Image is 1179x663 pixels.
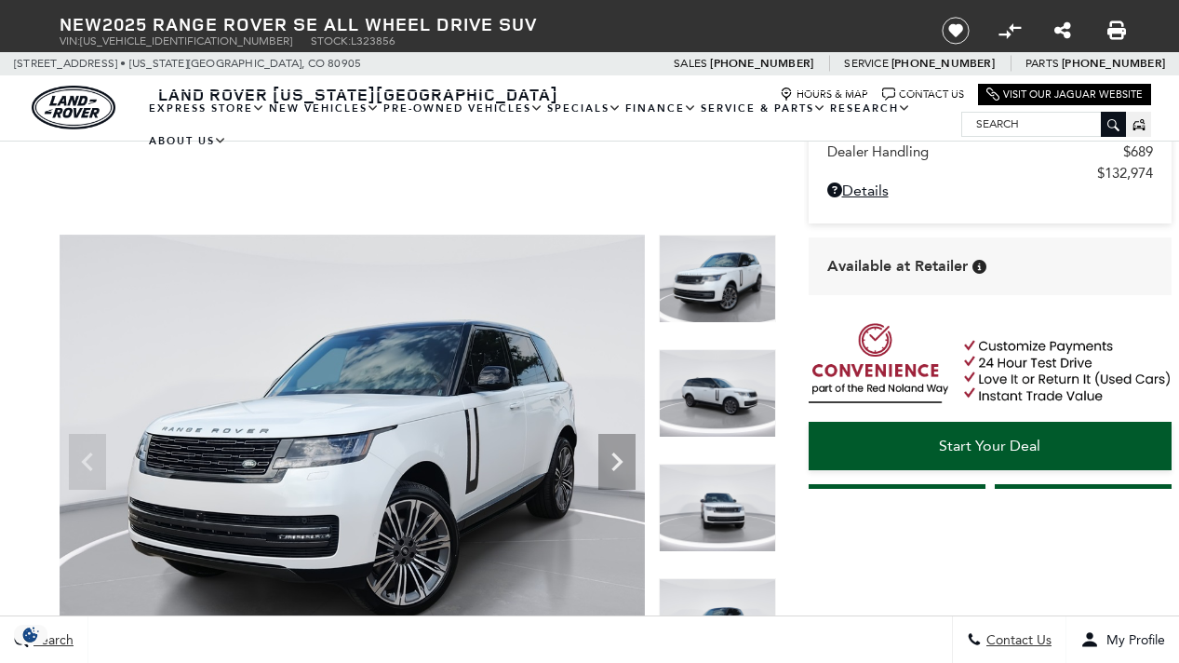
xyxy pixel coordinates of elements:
[827,256,968,277] span: Available at Retailer
[147,125,229,157] a: About Us
[809,484,985,533] a: Instant Trade Value
[545,92,623,125] a: Specials
[827,182,1153,199] a: Details
[828,92,913,125] a: Research
[982,632,1052,648] span: Contact Us
[1066,616,1179,663] button: Open user profile menu
[1097,165,1153,182] span: $132,974
[1099,632,1165,648] span: My Profile
[267,92,382,125] a: New Vehicles
[1062,56,1165,71] a: [PHONE_NUMBER]
[659,235,776,323] img: New 2025 Ostuni Pearl White LAND ROVER SE image 1
[972,260,986,274] div: Vehicle is in stock and ready for immediate delivery. Due to demand, availability is subject to c...
[14,52,127,75] span: [STREET_ADDRESS] •
[827,143,1123,160] span: Dealer Handling
[809,422,1172,470] a: Start Your Deal
[891,56,995,71] a: [PHONE_NUMBER]
[32,86,115,129] img: Land Rover
[962,113,1125,135] input: Search
[882,88,964,101] a: Contact Us
[158,83,558,105] span: Land Rover [US_STATE][GEOGRAPHIC_DATA]
[659,464,776,552] img: New 2025 Ostuni Pearl White LAND ROVER SE image 3
[147,92,267,125] a: EXPRESS STORE
[129,52,305,75] span: [US_STATE][GEOGRAPHIC_DATA],
[382,92,545,125] a: Pre-Owned Vehicles
[32,86,115,129] a: land-rover
[827,143,1153,160] a: Dealer Handling $689
[1123,143,1153,160] span: $689
[623,92,699,125] a: Finance
[9,625,52,644] img: Opt-Out Icon
[995,484,1172,533] a: Schedule Test Drive
[659,349,776,438] img: New 2025 Ostuni Pearl White LAND ROVER SE image 2
[14,57,361,70] a: [STREET_ADDRESS] • [US_STATE][GEOGRAPHIC_DATA], CO 80905
[1025,57,1059,70] span: Parts
[827,165,1153,182] a: $132,974
[939,437,1040,454] span: Start Your Deal
[147,92,961,157] nav: Main Navigation
[598,434,636,490] div: Next
[780,88,868,101] a: Hours & Map
[328,52,361,75] span: 80905
[9,625,52,644] section: Click to Open Cookie Consent Modal
[147,83,569,105] a: Land Rover [US_STATE][GEOGRAPHIC_DATA]
[986,88,1143,101] a: Visit Our Jaguar Website
[308,52,325,75] span: CO
[699,92,828,125] a: Service & Parts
